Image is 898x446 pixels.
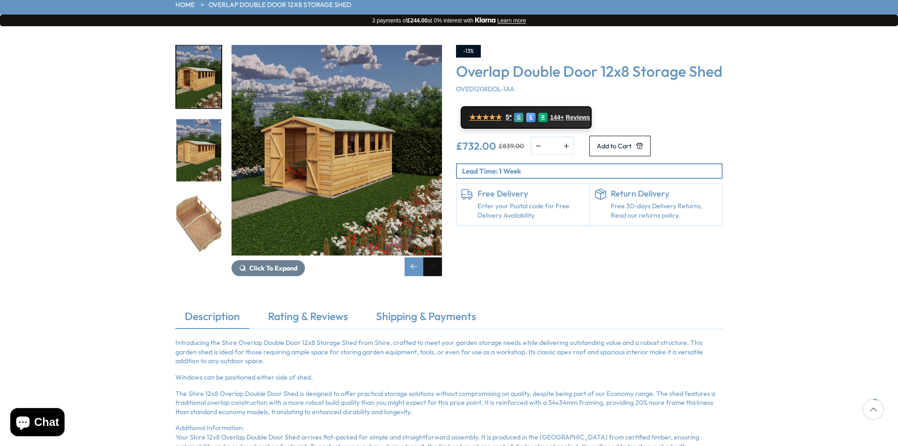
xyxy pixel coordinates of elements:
[209,0,351,10] a: Overlap Double Door 12x8 Storage Shed
[597,143,631,149] span: Add to Cart
[589,136,651,156] button: Add to Cart
[175,373,723,382] p: Windows can be positioned either side of shed.
[423,257,442,276] div: Next slide
[405,257,423,276] div: Previous slide
[526,113,536,122] div: E
[469,113,502,122] span: ★★★★★
[456,85,514,93] span: OVED1208DOL-1AA
[176,119,221,182] img: OverlapValueDDOORAPEX_WINS_12X8_GARDEN_RH_200x200.jpg
[461,106,592,129] a: ★★★★★ 5* G E R 144+ Reviews
[611,202,718,220] p: Free 30-days Delivery Returns, Read our returns policy.
[175,389,723,417] p: The Shire 12x8 Overlap Double Door Shed is designed to offer practical storage solutions without ...
[611,189,718,199] h6: Return Delivery
[456,141,496,151] ins: £732.00
[175,45,222,109] div: 6 / 23
[478,202,585,220] a: Enter your Postal code for Free Delivery Availability
[175,0,195,10] a: HOME
[367,309,485,329] a: Shipping & Payments
[232,45,442,276] div: 6 / 23
[499,143,524,149] del: £839.00
[175,118,222,183] div: 7 / 23
[566,114,590,121] span: Reviews
[175,309,249,329] a: Description
[456,45,481,58] div: -13%
[176,192,221,255] img: OverlapValueDDOORAPEX_WINS_12X8_ISO_200x200.jpg
[259,309,357,329] a: Rating & Reviews
[232,260,305,276] button: Click To Expand
[176,46,221,108] img: OverlapValueDDOORAPEX_WINS_12X8_GARDEN_RHLIFE_200x200.jpg
[456,62,723,80] h3: Overlap Double Door 12x8 Storage Shed
[462,166,722,176] p: Lead Time: 1 Week
[7,408,67,439] inbox-online-store-chat: Shopify online store chat
[550,114,564,121] span: 144+
[249,264,297,272] span: Click To Expand
[514,113,523,122] div: G
[175,191,222,256] div: 8 / 23
[175,338,723,366] p: Introducing the Shire Overlap Double Door 12x8 Storage Shed from Shire, crafted to meet your gard...
[232,45,442,256] img: Overlap Double Door 12x8 Storage Shed
[478,189,585,199] h6: Free Delivery
[538,113,548,122] div: R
